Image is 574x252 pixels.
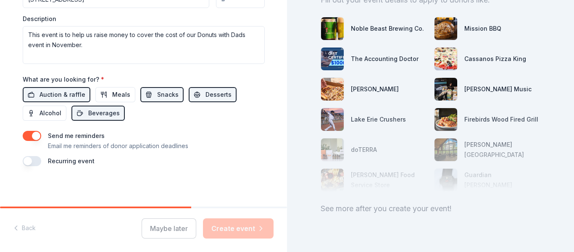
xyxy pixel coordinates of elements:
[48,157,95,164] label: Recurring event
[157,90,179,100] span: Snacks
[434,17,457,40] img: photo for Mission BBQ
[434,48,457,70] img: photo for Cassanos Pizza King
[23,106,66,121] button: Alcohol
[321,48,344,70] img: photo for The Accounting Doctor
[205,90,232,100] span: Desserts
[351,84,399,94] div: [PERSON_NAME]
[23,15,56,23] label: Description
[39,90,85,100] span: Auction & raffle
[321,17,344,40] img: photo for Noble Beast Brewing Co.
[464,54,526,64] div: Cassanos Pizza King
[321,202,540,215] div: See more after you create your event!
[140,87,184,102] button: Snacks
[434,78,457,101] img: photo for Alfred Music
[321,78,344,101] img: photo for Casey's
[95,87,135,102] button: Meals
[23,87,90,102] button: Auction & raffle
[112,90,130,100] span: Meals
[189,87,237,102] button: Desserts
[351,24,424,34] div: Noble Beast Brewing Co.
[464,24,501,34] div: Mission BBQ
[351,54,419,64] div: The Accounting Doctor
[23,75,104,84] label: What are you looking for?
[48,141,188,151] p: Email me reminders of donor application deadlines
[39,108,61,118] span: Alcohol
[88,108,120,118] span: Beverages
[23,26,265,64] textarea: This event is to help us raise money to cover the cost of our Donuts with Dads event in November.
[48,132,105,139] label: Send me reminders
[464,84,532,94] div: [PERSON_NAME] Music
[71,106,125,121] button: Beverages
